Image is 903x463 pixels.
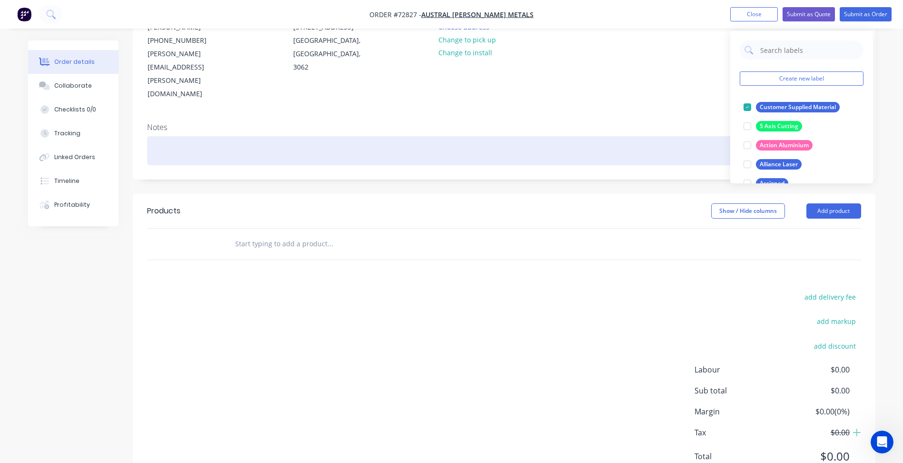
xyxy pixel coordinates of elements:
button: 5 Axis Cutting [740,120,806,133]
button: Create new label [740,71,863,86]
button: add delivery fee [800,291,861,303]
button: Profitability [28,193,119,217]
button: add discount [809,339,861,352]
button: Assigned [740,177,792,190]
div: Order details [54,58,95,66]
div: [GEOGRAPHIC_DATA], [GEOGRAPHIC_DATA], 3062 [293,34,372,74]
div: [PHONE_NUMBER] [148,34,227,47]
img: Factory [17,7,31,21]
button: Submit as Order [840,7,892,21]
button: Checklists 0/0 [28,98,119,121]
div: [STREET_ADDRESS][GEOGRAPHIC_DATA], [GEOGRAPHIC_DATA], 3062 [285,20,380,74]
button: Add product [806,203,861,219]
div: Tracking [54,129,80,138]
iframe: Intercom live chat [871,431,893,453]
button: Tracking [28,121,119,145]
button: Action Aluminium [740,139,816,152]
div: Collaborate [54,81,92,90]
div: Action Aluminium [756,140,813,151]
div: Profitability [54,201,90,209]
span: $0.00 [779,427,849,438]
div: Notes [147,123,861,132]
span: Margin [695,406,779,417]
div: 5 Axis Cutting [756,121,802,131]
button: Show / Hide columns [711,203,785,219]
span: $0.00 [779,385,849,396]
input: Search labels [759,40,859,60]
div: Timeline [54,177,79,185]
div: Linked Orders [54,153,95,161]
span: $0.00 ( 0 %) [779,406,849,417]
span: $0.00 [779,364,849,375]
button: Alliance Laser [740,158,805,171]
div: Alliance Laser [756,159,802,170]
button: add markup [812,315,861,328]
div: Products [147,205,180,217]
span: Total [695,451,779,462]
button: Change to pick up [433,33,501,46]
input: Start typing to add a product... [235,234,425,253]
span: Order #72827 - [369,10,421,19]
div: Assigned [756,178,788,189]
button: Collaborate [28,74,119,98]
button: Linked Orders [28,145,119,169]
button: Customer Supplied Material [740,101,843,114]
span: Labour [695,364,779,375]
button: Close [730,7,778,21]
button: Timeline [28,169,119,193]
a: Austral [PERSON_NAME] Metals [421,10,534,19]
button: Order details [28,50,119,74]
span: Sub total [695,385,779,396]
div: [PERSON_NAME][PHONE_NUMBER][PERSON_NAME][EMAIL_ADDRESS][PERSON_NAME][DOMAIN_NAME] [139,20,235,101]
button: Submit as Quote [783,7,835,21]
div: Customer Supplied Material [756,102,840,112]
span: Tax [695,427,779,438]
button: Change to install [433,46,497,59]
div: Checklists 0/0 [54,105,96,114]
div: [PERSON_NAME][EMAIL_ADDRESS][PERSON_NAME][DOMAIN_NAME] [148,47,227,101]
